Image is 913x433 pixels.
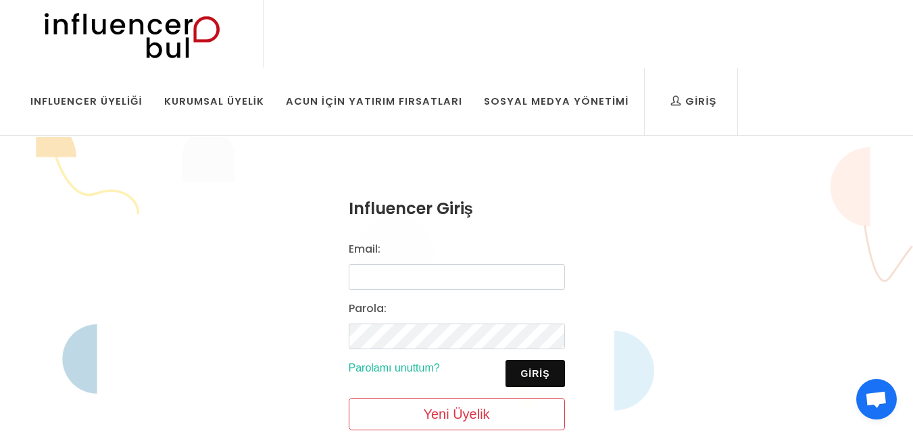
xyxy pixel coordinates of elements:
a: Acun İçin Yatırım Fırsatları [276,68,472,135]
div: Acun İçin Yatırım Fırsatları [286,94,462,109]
a: Influencer Üyeliği [20,68,153,135]
a: Giriş [660,68,726,135]
a: Parolamı unuttum? [349,362,440,374]
div: Giriş [670,94,716,109]
a: Kurumsal Üyelik [154,68,274,135]
a: Sosyal Medya Yönetimi [474,68,639,135]
button: Giriş [505,360,564,387]
div: Sosyal Medya Yönetimi [484,94,628,109]
h3: Influencer Giriş [349,197,565,221]
a: Yeni Üyelik [349,398,565,430]
div: Influencer Üyeliği [30,94,143,109]
label: Parola: [349,301,387,317]
div: Açık sohbet [856,379,897,419]
label: Email: [349,241,380,257]
div: Kurumsal Üyelik [164,94,264,109]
